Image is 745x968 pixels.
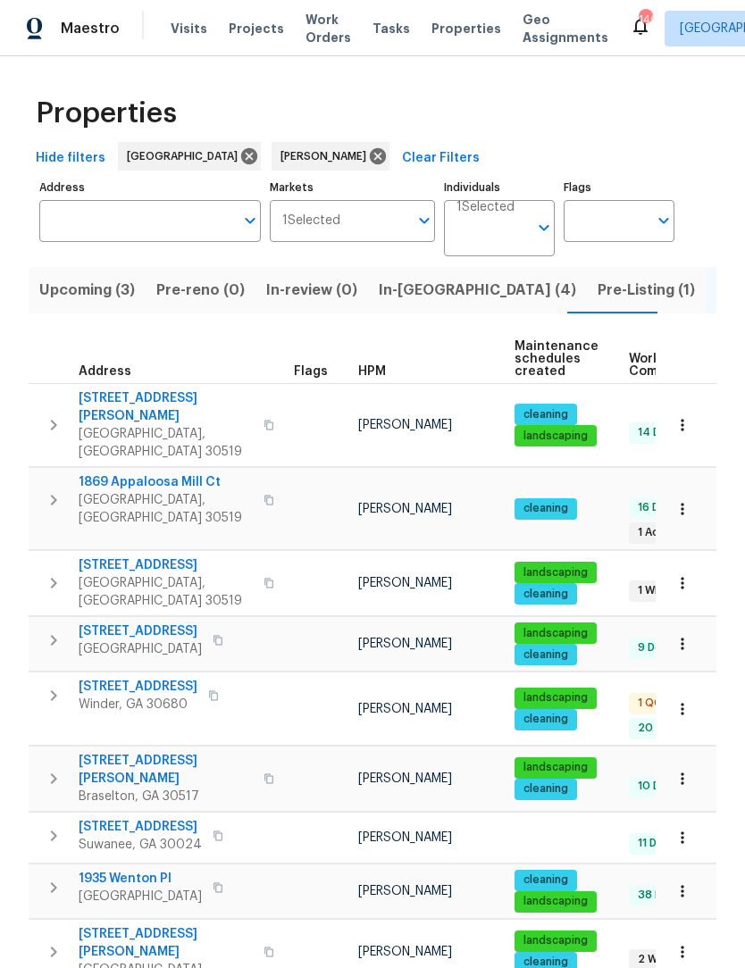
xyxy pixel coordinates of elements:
[294,365,328,378] span: Flags
[79,752,253,788] span: [STREET_ADDRESS][PERSON_NAME]
[516,781,575,797] span: cleaning
[358,946,452,958] span: [PERSON_NAME]
[516,933,595,948] span: landscaping
[516,894,595,909] span: landscaping
[266,278,357,303] span: In-review (0)
[39,182,261,193] label: Address
[598,278,695,303] span: Pre-Listing (1)
[358,831,452,844] span: [PERSON_NAME]
[272,142,389,171] div: [PERSON_NAME]
[61,20,120,38] span: Maestro
[515,340,599,378] span: Maintenance schedules created
[631,583,671,598] span: 1 WIP
[282,213,340,229] span: 1 Selected
[127,147,245,165] span: [GEOGRAPHIC_DATA]
[631,952,674,967] span: 2 WIP
[79,788,253,805] span: Braselton, GA 30517
[118,142,261,171] div: [GEOGRAPHIC_DATA]
[402,147,480,170] span: Clear Filters
[79,888,202,905] span: [GEOGRAPHIC_DATA]
[29,142,113,175] button: Hide filters
[358,503,452,515] span: [PERSON_NAME]
[631,836,684,851] span: 11 Done
[532,215,557,240] button: Open
[79,556,253,574] span: [STREET_ADDRESS]
[79,640,202,658] span: [GEOGRAPHIC_DATA]
[631,525,706,540] span: 1 Accepted
[631,500,687,515] span: 16 Done
[79,925,253,961] span: [STREET_ADDRESS][PERSON_NAME]
[516,587,575,602] span: cleaning
[651,208,676,233] button: Open
[516,565,595,580] span: landscaping
[171,20,207,38] span: Visits
[79,678,197,696] span: [STREET_ADDRESS]
[358,885,452,897] span: [PERSON_NAME]
[79,836,202,854] span: Suwanee, GA 30024
[456,200,515,215] span: 1 Selected
[79,473,253,491] span: 1869 Appaloosa Mill Ct
[631,888,690,903] span: 38 Done
[79,696,197,713] span: Winder, GA 30680
[238,208,263,233] button: Open
[79,622,202,640] span: [STREET_ADDRESS]
[306,11,351,46] span: Work Orders
[379,278,576,303] span: In-[GEOGRAPHIC_DATA] (4)
[36,104,177,122] span: Properties
[629,353,741,378] span: Work Order Completion
[631,640,682,655] span: 9 Done
[229,20,284,38] span: Projects
[516,429,595,444] span: landscaping
[516,760,595,775] span: landscaping
[372,22,410,35] span: Tasks
[36,147,105,170] span: Hide filters
[358,638,452,650] span: [PERSON_NAME]
[412,208,437,233] button: Open
[516,872,575,888] span: cleaning
[358,365,386,378] span: HPM
[631,721,691,736] span: 20 Done
[79,491,253,527] span: [GEOGRAPHIC_DATA], [GEOGRAPHIC_DATA] 30519
[516,647,575,663] span: cleaning
[79,574,253,610] span: [GEOGRAPHIC_DATA], [GEOGRAPHIC_DATA] 30519
[79,818,202,836] span: [STREET_ADDRESS]
[358,772,452,785] span: [PERSON_NAME]
[444,182,555,193] label: Individuals
[516,501,575,516] span: cleaning
[431,20,501,38] span: Properties
[358,577,452,589] span: [PERSON_NAME]
[631,779,688,794] span: 10 Done
[358,419,452,431] span: [PERSON_NAME]
[79,425,253,461] span: [GEOGRAPHIC_DATA], [GEOGRAPHIC_DATA] 30519
[270,182,436,193] label: Markets
[79,870,202,888] span: 1935 Wenton Pl
[358,703,452,715] span: [PERSON_NAME]
[395,142,487,175] button: Clear Filters
[79,389,253,425] span: [STREET_ADDRESS][PERSON_NAME]
[516,712,575,727] span: cleaning
[516,690,595,705] span: landscaping
[516,407,575,422] span: cleaning
[79,365,131,378] span: Address
[639,11,651,29] div: 140
[516,626,595,641] span: landscaping
[280,147,373,165] span: [PERSON_NAME]
[156,278,245,303] span: Pre-reno (0)
[631,696,669,711] span: 1 QC
[564,182,674,193] label: Flags
[39,278,135,303] span: Upcoming (3)
[523,11,608,46] span: Geo Assignments
[631,425,688,440] span: 14 Done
